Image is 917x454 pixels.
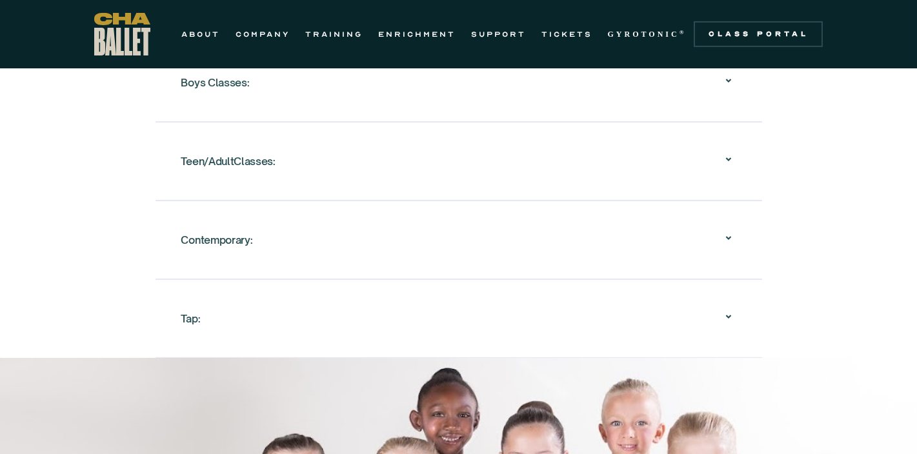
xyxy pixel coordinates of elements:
div: Teen/AdultClasses: [181,141,736,182]
div: Tap: [181,298,736,339]
a: TRAINING [305,26,363,42]
a: home [94,13,150,55]
sup: ® [680,29,687,35]
div: Tap: [181,307,201,330]
a: GYROTONIC® [608,26,687,42]
a: SUPPORT [471,26,526,42]
a: COMPANY [236,26,290,42]
div: Contemporary: [181,219,736,261]
div: Teen/AdultClasses: [181,150,276,173]
div: Boys Classes: [181,62,736,103]
div: Class Portal [701,29,815,39]
div: Contemporary: [181,228,253,252]
a: ABOUT [181,26,220,42]
strong: GYROTONIC [608,30,680,39]
a: TICKETS [541,26,592,42]
div: Boys Classes: [181,71,250,94]
a: Class Portal [694,21,823,47]
a: ENRICHMENT [378,26,456,42]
